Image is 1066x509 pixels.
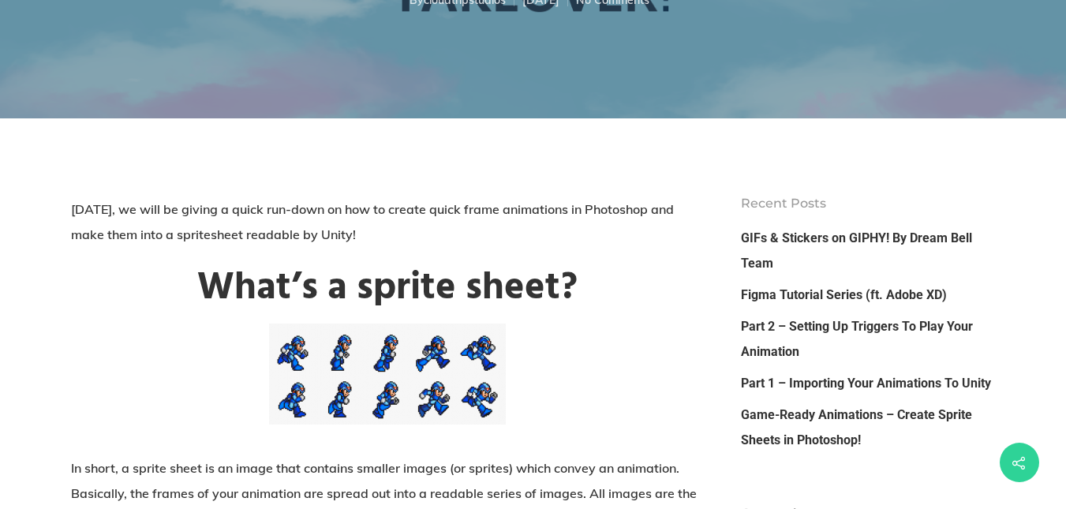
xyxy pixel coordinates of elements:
h2: What’s a sprite sheet? [71,266,704,312]
a: GIFs & Stickers on GIPHY! By Dream Bell Team [741,226,995,276]
a: Figma Tutorial Series (ft. Adobe XD) [741,283,995,308]
a: Game-Ready Animations – Create Sprite Sheets in Photoshop! [741,402,995,453]
h4: Recent Posts [741,193,995,214]
p: [DATE], we will be giving a quick run-down on how to create quick frame animations in Photoshop a... [71,196,704,266]
a: Part 1 – Importing Your Animations To Unity [741,371,995,396]
a: Part 2 – Setting Up Triggers To Play Your Animation [741,314,995,365]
